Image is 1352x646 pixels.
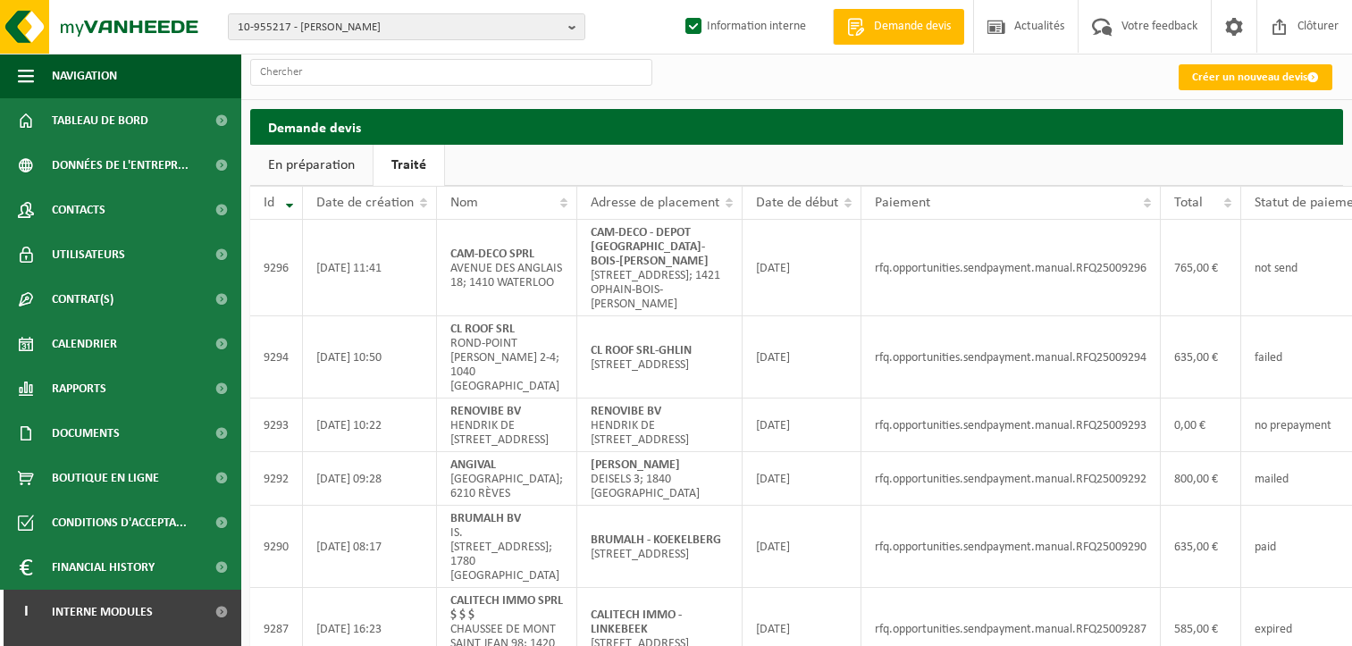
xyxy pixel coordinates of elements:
td: [DATE] [743,452,861,506]
strong: CL ROOF SRL [450,323,515,336]
td: [STREET_ADDRESS] [577,506,743,588]
strong: ANGIVAL [450,458,496,472]
a: Créer un nouveau devis [1179,64,1332,90]
td: 800,00 € [1161,452,1241,506]
h2: Demande devis [250,109,1343,144]
a: Traité [374,145,444,186]
strong: CALITECH IMMO - LINKEBEEK [591,608,682,636]
span: Id [264,196,274,210]
strong: CL ROOF SRL-GHLIN [591,344,692,357]
td: [DATE] 11:41 [303,220,437,316]
td: rfq.opportunities.sendpayment.manual.RFQ25009293 [861,399,1161,452]
span: Documents [52,411,120,456]
td: [DATE] [743,399,861,452]
td: 0,00 € [1161,399,1241,452]
span: no prepayment [1255,419,1331,432]
span: not send [1255,262,1297,275]
span: Navigation [52,54,117,98]
td: AVENUE DES ANGLAIS 18; 1410 WATERLOO [437,220,577,316]
td: rfq.opportunities.sendpayment.manual.RFQ25009296 [861,220,1161,316]
span: Date de début [756,196,838,210]
span: Rapports [52,366,106,411]
input: Chercher [250,59,652,86]
span: mailed [1255,473,1289,486]
td: HENDRIK DE [STREET_ADDRESS] [577,399,743,452]
strong: BRUMALH BV [450,512,521,525]
td: 635,00 € [1161,506,1241,588]
td: [DATE] 09:28 [303,452,437,506]
strong: CAM-DECO - DEPOT [GEOGRAPHIC_DATA]-BOIS-[PERSON_NAME] [591,226,709,268]
span: expired [1255,623,1292,636]
td: [DATE] 08:17 [303,506,437,588]
strong: RENOVIBE BV [591,405,661,418]
span: failed [1255,351,1282,365]
span: Date de création [316,196,414,210]
td: 765,00 € [1161,220,1241,316]
td: 9296 [250,220,303,316]
span: Financial History [52,545,155,590]
span: paid [1255,541,1276,554]
td: [DATE] [743,316,861,399]
span: I [18,590,34,634]
strong: CAM-DECO SPRL [450,247,534,261]
td: rfq.opportunities.sendpayment.manual.RFQ25009290 [861,506,1161,588]
span: Calendrier [52,322,117,366]
button: 10-955217 - [PERSON_NAME] [228,13,585,40]
td: HENDRIK DE [STREET_ADDRESS] [437,399,577,452]
span: Boutique en ligne [52,456,159,500]
a: Demande devis [833,9,964,45]
strong: [PERSON_NAME] [591,458,680,472]
span: Données de l'entrepr... [52,143,189,188]
span: Total [1174,196,1203,210]
span: Contacts [52,188,105,232]
td: IS. [STREET_ADDRESS]; 1780 [GEOGRAPHIC_DATA] [437,506,577,588]
span: Interne modules [52,590,153,634]
span: 10-955217 - [PERSON_NAME] [238,14,561,41]
td: [GEOGRAPHIC_DATA]; 6210 RÈVES [437,452,577,506]
strong: BRUMALH - KOEKELBERG [591,533,721,547]
span: Nom [450,196,478,210]
td: 9293 [250,399,303,452]
td: DEISELS 3; 1840 [GEOGRAPHIC_DATA] [577,452,743,506]
td: ROND-POINT [PERSON_NAME] 2-4; 1040 [GEOGRAPHIC_DATA] [437,316,577,399]
td: [DATE] 10:50 [303,316,437,399]
td: 9290 [250,506,303,588]
td: 9292 [250,452,303,506]
strong: RENOVIBE BV [450,405,521,418]
a: En préparation [250,145,373,186]
td: [STREET_ADDRESS] [577,316,743,399]
td: [DATE] [743,220,861,316]
td: [STREET_ADDRESS]; 1421 OPHAIN-BOIS-[PERSON_NAME] [577,220,743,316]
td: rfq.opportunities.sendpayment.manual.RFQ25009294 [861,316,1161,399]
span: Contrat(s) [52,277,113,322]
span: Utilisateurs [52,232,125,277]
td: 635,00 € [1161,316,1241,399]
label: Information interne [682,13,806,40]
span: Paiement [875,196,930,210]
strong: CALITECH IMMO SPRL $ $ $ [450,594,563,622]
span: Adresse de placement [591,196,719,210]
span: Tableau de bord [52,98,148,143]
span: Conditions d'accepta... [52,500,187,545]
td: [DATE] [743,506,861,588]
td: [DATE] 10:22 [303,399,437,452]
td: 9294 [250,316,303,399]
span: Demande devis [869,18,955,36]
td: rfq.opportunities.sendpayment.manual.RFQ25009292 [861,452,1161,506]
